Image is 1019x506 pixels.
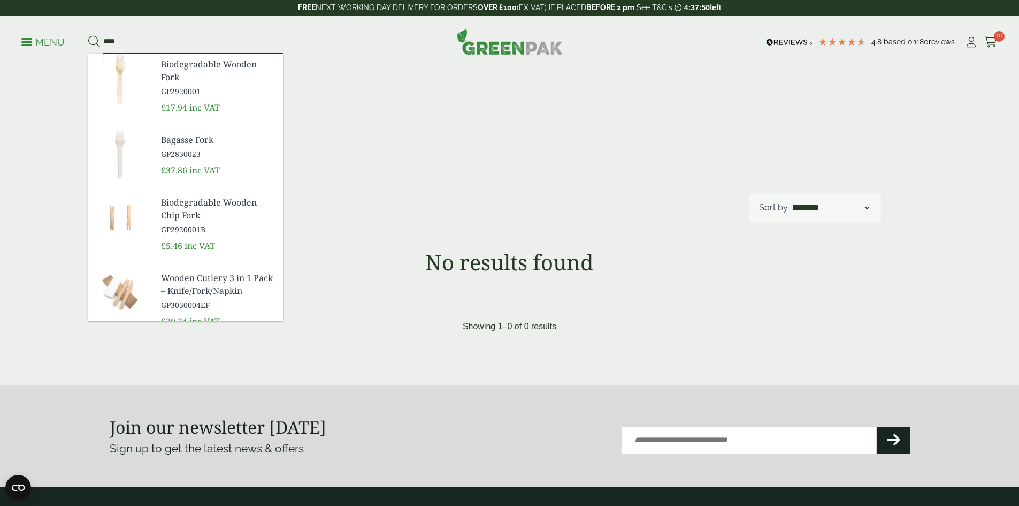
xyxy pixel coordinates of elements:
p: Sort by [759,201,788,214]
span: GP2830023 [161,148,274,160]
img: REVIEWS.io [766,39,813,46]
img: GP3030004EF [88,267,152,319]
span: 4.8 [871,37,884,46]
span: Biodegradable Wooden Chip Fork [161,196,274,222]
a: Wooden Cutlery 3 in 1 Pack – Knife/Fork/Napkin GP3030004EF [161,271,274,311]
span: 10 [994,31,1005,42]
img: GP2830023 [88,129,152,180]
p: Menu [21,36,65,49]
span: GP2920001B [161,224,274,235]
span: £37.86 [161,164,187,176]
a: Biodegradable Wooden Chip Fork GP2920001B [161,196,274,235]
h1: No results found [110,250,910,275]
span: inc VAT [189,315,220,327]
span: £17.94 [161,102,187,114]
span: inc VAT [189,164,220,176]
i: My Account [964,37,978,48]
span: £20.34 [161,315,187,327]
span: left [710,3,721,12]
img: GreenPak Supplies [457,29,563,55]
span: 180 [916,37,929,46]
i: Cart [984,37,998,48]
h1: Shop [139,107,510,138]
span: Wooden Cutlery 3 in 1 Pack – Knife/Fork/Napkin [161,271,274,297]
select: Shop order [790,201,871,214]
p: Sign up to get the latest news & offers [110,440,470,457]
strong: OVER £100 [478,3,517,12]
strong: BEFORE 2 pm [586,3,634,12]
a: See T&C's [637,3,672,12]
a: Bagasse Fork GP2830023 [161,133,274,160]
img: GP2920001 [88,54,152,105]
a: 10 [984,34,998,50]
a: Menu [21,36,65,47]
div: 4.78 Stars [818,37,866,47]
span: inc VAT [185,240,215,252]
span: 4:37:50 [684,3,710,12]
span: Biodegradable Wooden Fork [161,58,274,84]
button: Open CMP widget [5,475,31,501]
p: Showing 1–0 of 0 results [463,320,556,333]
span: GP3030004EF [161,299,274,311]
span: £5.46 [161,240,182,252]
a: Biodegradable Wooden Fork GP2920001 [161,58,274,97]
img: GP2920001B [88,192,152,243]
span: reviews [929,37,955,46]
span: inc VAT [189,102,220,114]
span: Bagasse Fork [161,133,274,146]
span: GP2920001 [161,86,274,97]
span: Based on [884,37,916,46]
strong: Join our newsletter [DATE] [110,416,326,439]
strong: FREE [298,3,316,12]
